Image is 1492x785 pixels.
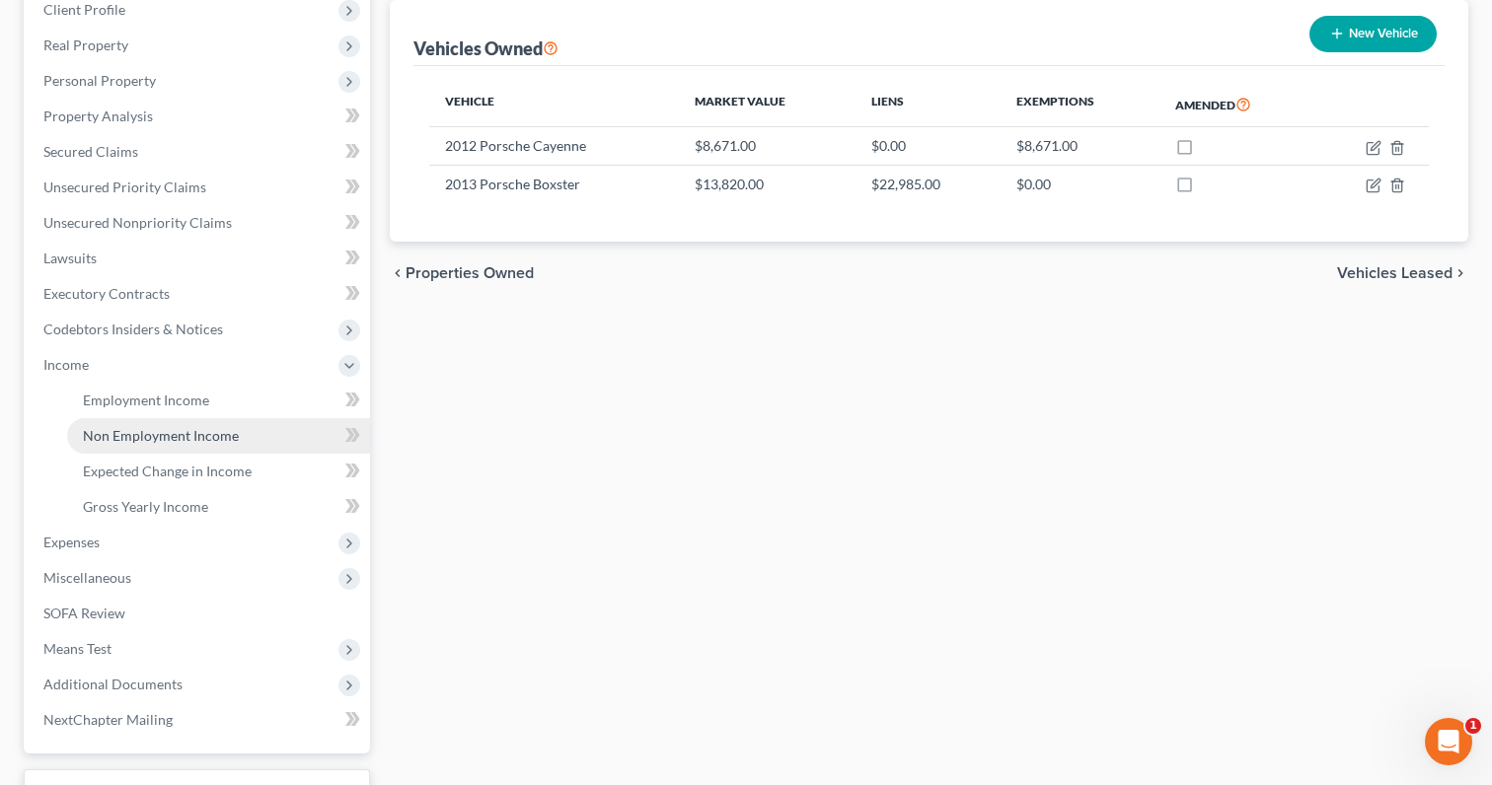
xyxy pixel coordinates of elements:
[43,676,183,692] span: Additional Documents
[43,143,138,160] span: Secured Claims
[43,214,232,231] span: Unsecured Nonpriority Claims
[413,36,559,60] div: Vehicles Owned
[1001,82,1158,127] th: Exemptions
[1425,718,1472,765] iframe: Intercom live chat
[679,82,856,127] th: Market Value
[1309,16,1437,52] button: New Vehicle
[43,72,156,89] span: Personal Property
[1001,165,1158,202] td: $0.00
[43,569,131,586] span: Miscellaneous
[679,127,856,165] td: $8,671.00
[43,321,223,337] span: Codebtors Insiders & Notices
[429,165,679,202] td: 2013 Porsche Boxster
[28,205,370,241] a: Unsecured Nonpriority Claims
[406,265,534,281] span: Properties Owned
[43,36,128,53] span: Real Property
[1159,82,1315,127] th: Amended
[1337,265,1453,281] span: Vehicles Leased
[43,250,97,266] span: Lawsuits
[43,285,170,302] span: Executory Contracts
[1001,127,1158,165] td: $8,671.00
[1465,718,1481,734] span: 1
[43,1,125,18] span: Client Profile
[856,127,1001,165] td: $0.00
[28,702,370,738] a: NextChapter Mailing
[856,82,1001,127] th: Liens
[429,82,679,127] th: Vehicle
[83,498,208,515] span: Gross Yearly Income
[67,418,370,454] a: Non Employment Income
[28,276,370,312] a: Executory Contracts
[28,241,370,276] a: Lawsuits
[43,605,125,621] span: SOFA Review
[43,356,89,373] span: Income
[83,463,252,479] span: Expected Change in Income
[83,427,239,444] span: Non Employment Income
[43,107,153,124] span: Property Analysis
[429,127,679,165] td: 2012 Porsche Cayenne
[28,134,370,170] a: Secured Claims
[67,454,370,489] a: Expected Change in Income
[390,265,534,281] button: chevron_left Properties Owned
[28,99,370,134] a: Property Analysis
[43,640,112,657] span: Means Test
[43,711,173,728] span: NextChapter Mailing
[67,383,370,418] a: Employment Income
[1337,265,1468,281] button: Vehicles Leased chevron_right
[1453,265,1468,281] i: chevron_right
[679,165,856,202] td: $13,820.00
[28,170,370,205] a: Unsecured Priority Claims
[28,596,370,631] a: SOFA Review
[856,165,1001,202] td: $22,985.00
[43,178,206,195] span: Unsecured Priority Claims
[67,489,370,525] a: Gross Yearly Income
[390,265,406,281] i: chevron_left
[43,534,100,550] span: Expenses
[83,392,209,408] span: Employment Income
